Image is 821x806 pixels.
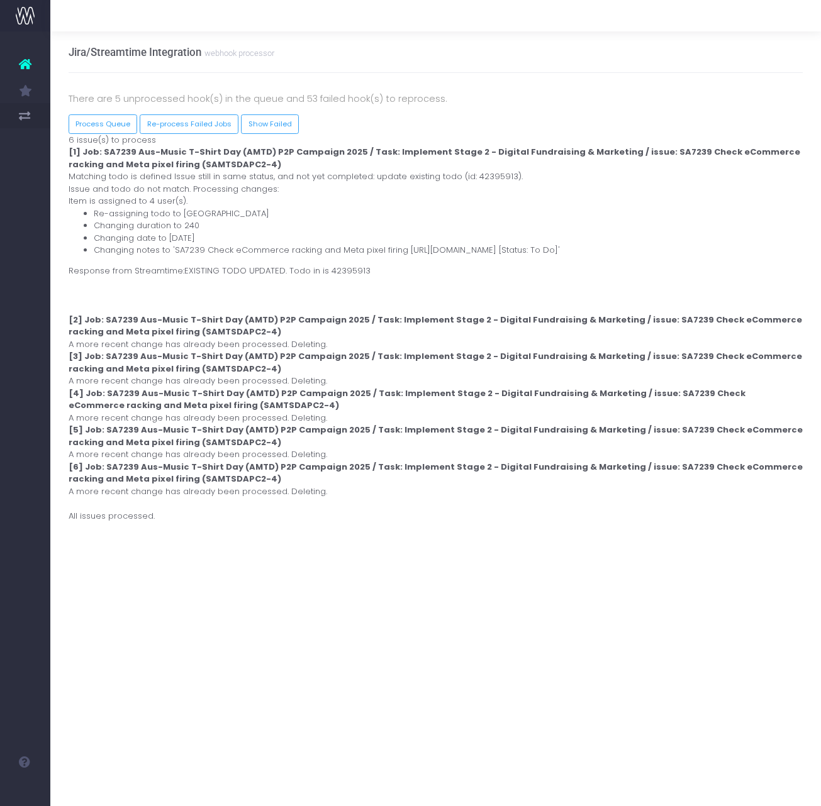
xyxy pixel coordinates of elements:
h3: Jira/Streamtime Integration [69,46,274,58]
li: Re-assigning todo to [GEOGRAPHIC_DATA] [94,207,803,220]
strong: [6] Job: SA7239 Aus-Music T-Shirt Day (AMTD) P2P Campaign 2025 / Task: Implement Stage 2 - Digita... [69,461,803,485]
small: webhook processor [201,46,274,58]
a: Show Failed [241,114,299,134]
strong: [1] Job: SA7239 Aus-Music T-Shirt Day (AMTD) P2P Campaign 2025 / Task: Implement Stage 2 - Digita... [69,146,800,170]
li: Changing notes to 'SA7239 Check eCommerce racking and Meta pixel firing [URL][DOMAIN_NAME] [Statu... [94,244,803,257]
p: There are 5 unprocessed hook(s) in the queue and 53 failed hook(s) to reprocess. [69,91,803,106]
strong: [3] Job: SA7239 Aus-Music T-Shirt Day (AMTD) P2P Campaign 2025 / Task: Implement Stage 2 - Digita... [69,350,802,375]
button: Re-process Failed Jobs [140,114,238,134]
div: 6 issue(s) to process Matching todo is defined Issue still in same status, and not yet completed:... [59,134,813,522]
strong: [4] Job: SA7239 Aus-Music T-Shirt Day (AMTD) P2P Campaign 2025 / Task: Implement Stage 2 - Digita... [69,387,746,412]
strong: [2] Job: SA7239 Aus-Music T-Shirt Day (AMTD) P2P Campaign 2025 / Task: Implement Stage 2 - Digita... [69,314,802,338]
img: images/default_profile_image.png [16,781,35,800]
li: Changing duration to 240 [94,219,803,232]
strong: [5] Job: SA7239 Aus-Music T-Shirt Day (AMTD) P2P Campaign 2025 / Task: Implement Stage 2 - Digita... [69,424,803,448]
li: Changing date to [DATE] [94,232,803,245]
button: Process Queue [69,114,138,134]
